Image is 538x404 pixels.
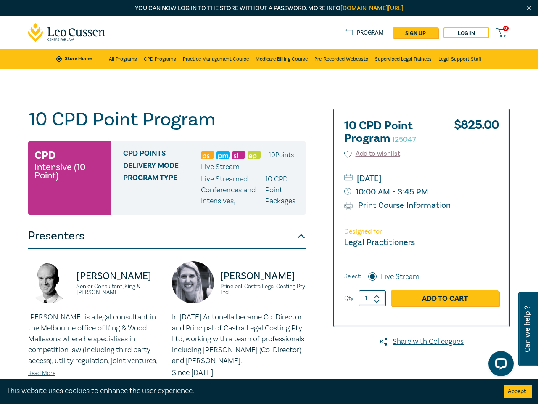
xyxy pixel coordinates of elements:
span: Can we help ? [523,297,531,361]
a: CPD Programs [144,49,176,69]
span: Program type [123,174,201,207]
p: In [DATE] Antonella became Co-Director and Principal of Castra Legal Costing Pty Ltd, working wit... [172,312,306,367]
small: Legal Practitioners [344,237,415,248]
small: Intensive (10 Point) [34,163,104,180]
small: 10:00 AM - 3:45 PM [344,185,499,199]
span: Select: [344,272,361,281]
button: Presenters [28,223,306,249]
a: Supervised Legal Trainees [375,49,432,69]
p: Since [DATE] [172,367,306,378]
img: Professional Skills [201,151,214,159]
a: Practice Management Course [183,49,249,69]
img: Ethics & Professional Responsibility [248,151,261,159]
button: Accept cookies [504,385,532,398]
img: https://s3.ap-southeast-2.amazonaws.com/leo-cussen-store-production-content/Contacts/Andrew%20Mon... [28,261,70,303]
a: Legal Support Staff [438,49,482,69]
img: Substantive Law [232,151,245,159]
p: [PERSON_NAME] is a legal consultant in the Melbourne office of King & Wood Mallesons where he spe... [28,312,162,367]
span: Live Stream [201,162,240,172]
img: Close [525,5,533,12]
a: Medicare Billing Course [256,49,308,69]
span: Delivery Mode [123,162,201,173]
small: I25047 [393,135,416,144]
li: 10 Point s [269,149,294,160]
a: Share with Colleagues [333,336,510,347]
div: This website uses cookies to enhance the user experience. [6,385,491,396]
a: Program [345,29,384,37]
a: [DOMAIN_NAME][URL] [340,4,403,12]
button: Add to wishlist [344,149,400,159]
small: Principal, Castra Legal Costing Pty Ltd [220,284,306,295]
a: Log in [443,27,489,38]
input: 1 [359,290,386,306]
label: Live Stream [381,271,419,282]
p: Live Streamed Conferences and Intensives , [201,174,265,207]
img: Practice Management & Business Skills [216,151,230,159]
p: 10 CPD Point Packages [265,174,299,207]
a: Store Home [56,55,100,63]
a: All Programs [109,49,137,69]
span: CPD Points [123,149,201,160]
p: Designed for [344,228,499,236]
div: $ 825.00 [454,120,499,149]
a: Read More [28,369,55,377]
small: Senior Consultant, King & [PERSON_NAME] [76,284,162,295]
img: https://s3.ap-southeast-2.amazonaws.com/leo-cussen-store-production-content/Contacts/Antonella%20... [172,261,214,303]
a: sign up [393,27,438,38]
p: [PERSON_NAME] [76,269,162,283]
small: [DATE] [344,172,499,185]
p: [PERSON_NAME] [220,269,306,283]
h1: 10 CPD Point Program [28,109,306,130]
p: You can now log in to the store without a password. More info [28,4,510,13]
a: Pre-Recorded Webcasts [314,49,368,69]
h3: CPD [34,148,55,163]
span: 0 [503,26,509,31]
a: Print Course Information [344,200,451,211]
iframe: LiveChat chat widget [482,348,517,383]
h2: 10 CPD Point Program [344,120,437,145]
a: Add to Cart [391,290,499,306]
label: Qty [344,294,353,303]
